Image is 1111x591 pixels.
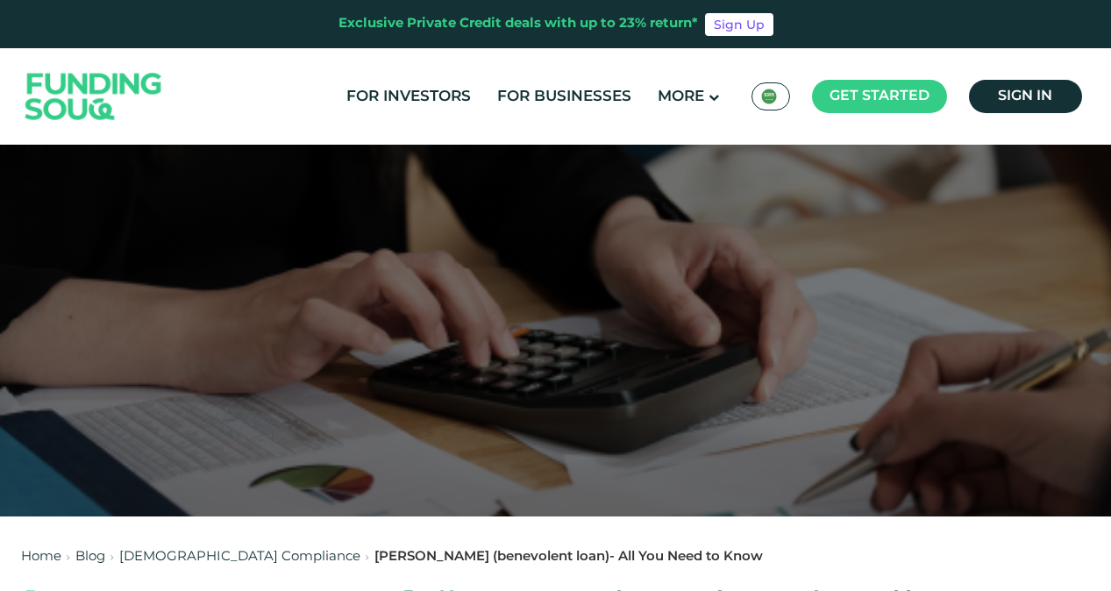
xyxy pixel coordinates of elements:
a: For Investors [342,82,475,111]
img: Logo [8,53,180,141]
span: More [658,89,704,104]
a: Home [21,551,61,563]
a: Sign Up [705,13,773,36]
a: Blog [75,551,105,563]
div: Exclusive Private Credit deals with up to 23% return* [338,14,698,34]
a: Sign in [969,80,1082,113]
a: For Businesses [493,82,636,111]
a: [DEMOGRAPHIC_DATA] Compliance [119,551,360,563]
span: Sign in [998,89,1052,103]
img: SA Flag [761,89,777,104]
div: [PERSON_NAME] (benevolent loan)- All You Need to Know [374,547,763,567]
span: Get started [830,89,929,103]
